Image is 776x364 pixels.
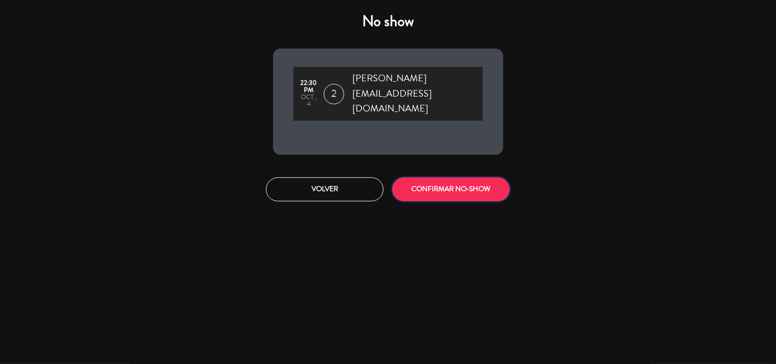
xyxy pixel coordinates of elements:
[266,177,384,201] button: Volver
[324,84,344,104] span: 2
[299,80,319,94] div: 22:30 PM
[352,71,482,117] span: [PERSON_NAME][EMAIL_ADDRESS][DOMAIN_NAME]
[273,12,503,31] h4: No show
[392,177,510,201] button: CONFIRMAR NO-SHOW
[299,94,319,108] div: oct., 4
